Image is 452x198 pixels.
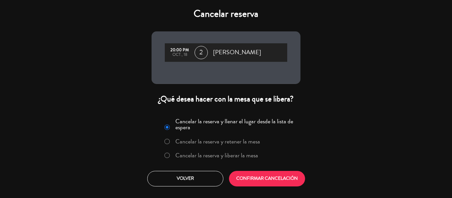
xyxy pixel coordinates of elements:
h4: Cancelar reserva [152,8,300,20]
button: CONFIRMAR CANCELACIÓN [229,171,305,186]
span: [PERSON_NAME] [213,48,261,58]
label: Cancelar la reserva y liberar la mesa [175,152,258,158]
div: oct., 18 [168,53,191,57]
div: 20:00 PM [168,48,191,53]
label: Cancelar la reserva y retener la mesa [175,139,260,144]
span: 2 [195,46,208,59]
div: ¿Qué desea hacer con la mesa que se libera? [152,94,300,104]
label: Cancelar la reserva y llenar el lugar desde la lista de espera [175,118,296,130]
button: Volver [147,171,223,186]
